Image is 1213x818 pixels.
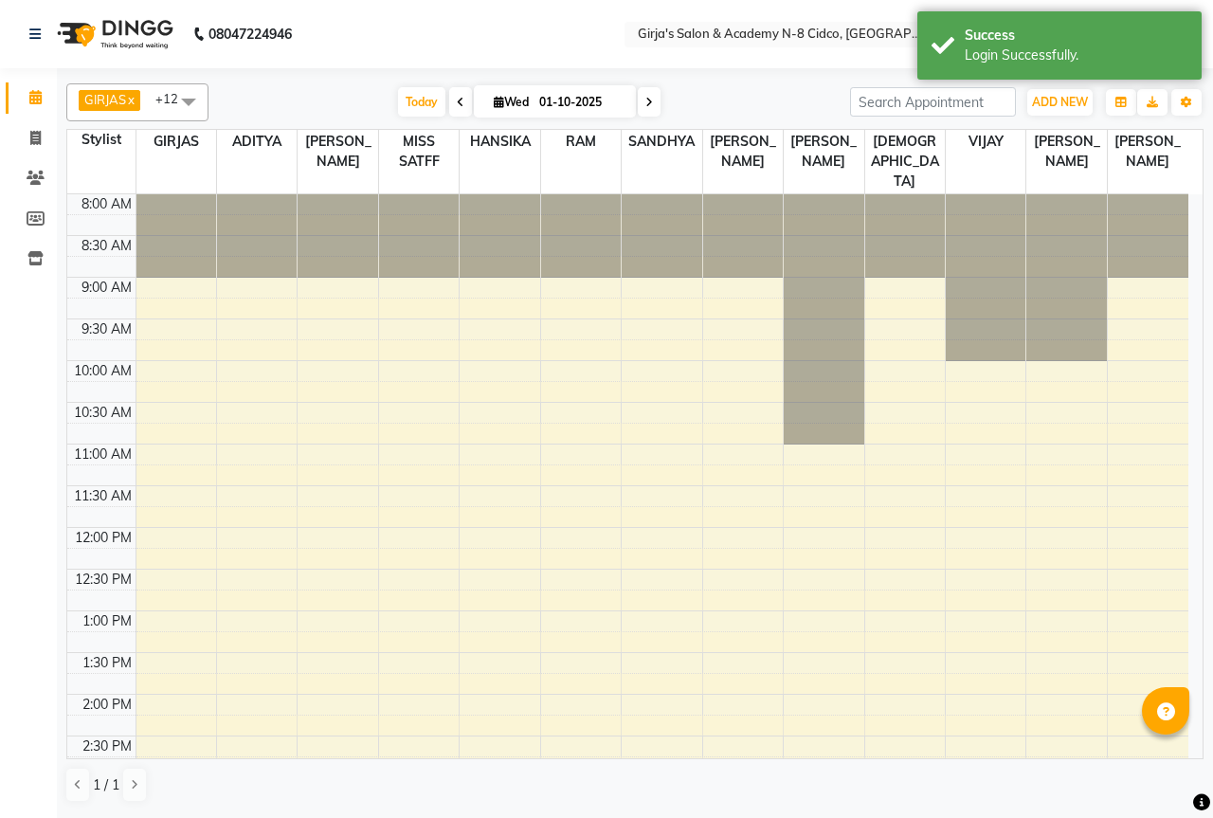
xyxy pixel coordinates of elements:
[946,130,1025,154] span: VIJAY
[79,653,136,673] div: 1:30 PM
[208,8,292,61] b: 08047224946
[136,130,216,154] span: GIRJAS
[784,130,863,173] span: [PERSON_NAME]
[70,403,136,423] div: 10:30 AM
[622,130,701,154] span: SANDHYA
[1133,742,1194,799] iframe: chat widget
[79,611,136,631] div: 1:00 PM
[78,236,136,256] div: 8:30 AM
[1026,130,1106,173] span: [PERSON_NAME]
[1027,89,1093,116] button: ADD NEW
[298,130,377,173] span: [PERSON_NAME]
[850,87,1016,117] input: Search Appointment
[217,130,297,154] span: ADITYA
[71,570,136,590] div: 12:30 PM
[379,130,459,173] span: MISS SATFF
[865,130,945,193] span: [DEMOGRAPHIC_DATA]
[155,91,192,106] span: +12
[489,95,534,109] span: Wed
[460,130,539,154] span: HANSIKA
[79,736,136,756] div: 2:30 PM
[398,87,445,117] span: Today
[1032,95,1088,109] span: ADD NEW
[78,194,136,214] div: 8:00 AM
[534,88,628,117] input: 2025-10-01
[965,26,1187,45] div: Success
[1108,130,1188,173] span: [PERSON_NAME]
[541,130,621,154] span: RAM
[78,278,136,298] div: 9:00 AM
[965,45,1187,65] div: Login Successfully.
[67,130,136,150] div: Stylist
[71,528,136,548] div: 12:00 PM
[703,130,783,173] span: [PERSON_NAME]
[70,445,136,464] div: 11:00 AM
[70,361,136,381] div: 10:00 AM
[79,695,136,715] div: 2:00 PM
[70,486,136,506] div: 11:30 AM
[93,775,119,795] span: 1 / 1
[78,319,136,339] div: 9:30 AM
[84,92,126,107] span: GIRJAS
[48,8,178,61] img: logo
[126,92,135,107] a: x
